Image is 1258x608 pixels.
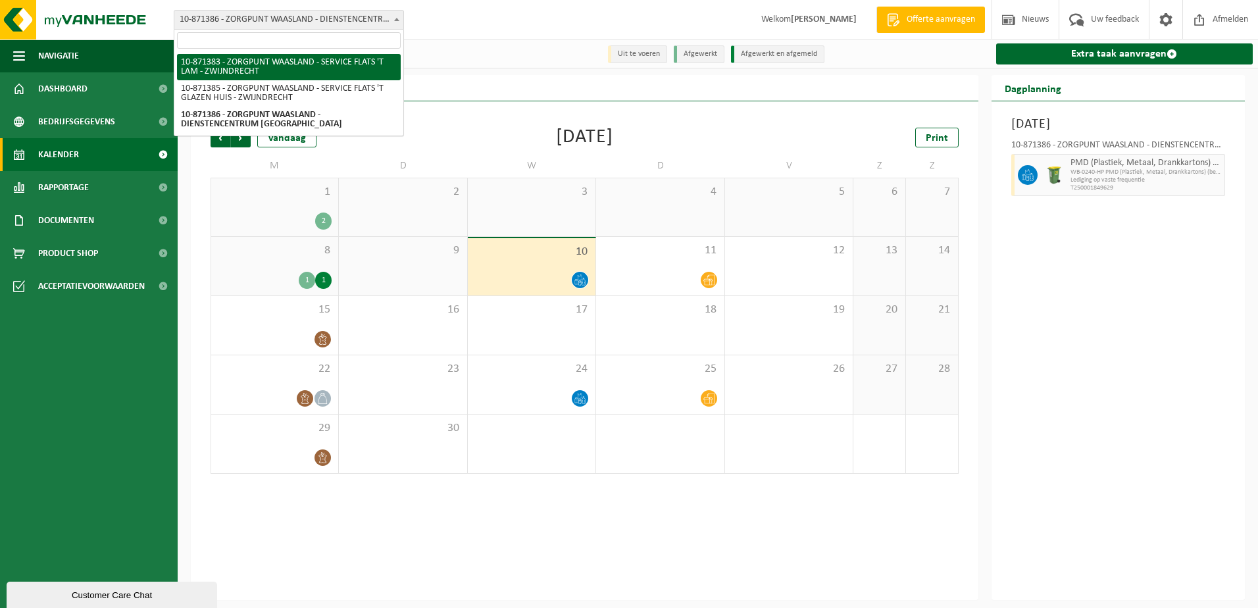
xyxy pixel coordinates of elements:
span: 10-871386 - ZORGPUNT WAASLAND - DIENSTENCENTRUM HOUTMERE - ZWIJNDRECHT [174,10,404,30]
td: D [339,154,467,178]
span: 3 [474,185,589,199]
li: Afgewerkt en afgemeld [731,45,824,63]
span: 9 [345,243,460,258]
span: 16 [345,303,460,317]
span: Acceptatievoorwaarden [38,270,145,303]
div: Vandaag [257,128,316,147]
span: 15 [218,303,332,317]
span: Bedrijfsgegevens [38,105,115,138]
span: 14 [913,243,951,258]
span: PMD (Plastiek, Metaal, Drankkartons) (bedrijven) [1070,158,1222,168]
span: 8 [218,243,332,258]
td: V [725,154,853,178]
span: 27 [860,362,899,376]
li: 10-871386 - ZORGPUNT WAASLAND - DIENSTENCENTRUM [GEOGRAPHIC_DATA] [177,107,401,133]
span: 22 [218,362,332,376]
span: 20 [860,303,899,317]
a: Print [915,128,959,147]
span: 29 [218,421,332,436]
div: [DATE] [556,128,613,147]
span: 1 [218,185,332,199]
span: 19 [732,303,846,317]
span: 26 [732,362,846,376]
li: 10-871383 - ZORGPUNT WAASLAND - SERVICE FLATS 'T LAM - ZWIJNDRECHT [177,54,401,80]
span: Kalender [38,138,79,171]
div: 1 [299,272,315,289]
span: 18 [603,303,717,317]
span: 10-871386 - ZORGPUNT WAASLAND - DIENSTENCENTRUM HOUTMERE - ZWIJNDRECHT [174,11,403,29]
span: 23 [345,362,460,376]
li: Afgewerkt [674,45,724,63]
span: Lediging op vaste frequentie [1070,176,1222,184]
span: 4 [603,185,717,199]
strong: [PERSON_NAME] [791,14,857,24]
span: 17 [474,303,589,317]
td: M [211,154,339,178]
span: 30 [345,421,460,436]
span: Vorige [211,128,230,147]
span: T250001849629 [1070,184,1222,192]
span: 12 [732,243,846,258]
span: 5 [732,185,846,199]
td: Z [906,154,959,178]
div: 10-871386 - ZORGPUNT WAASLAND - DIENSTENCENTRUM [GEOGRAPHIC_DATA] [1011,141,1226,154]
h2: Dagplanning [992,75,1074,101]
td: W [468,154,596,178]
div: 1 [315,272,332,289]
span: 25 [603,362,717,376]
span: 28 [913,362,951,376]
span: Product Shop [38,237,98,270]
span: Navigatie [38,39,79,72]
span: Print [926,133,948,143]
span: 2 [345,185,460,199]
a: Offerte aanvragen [876,7,985,33]
a: Extra taak aanvragen [996,43,1253,64]
span: Volgende [231,128,251,147]
h3: [DATE] [1011,114,1226,134]
span: 6 [860,185,899,199]
li: Uit te voeren [608,45,667,63]
td: Z [853,154,906,178]
span: 21 [913,303,951,317]
iframe: chat widget [7,579,220,608]
span: Dashboard [38,72,88,105]
span: WB-0240-HP PMD (Plastiek, Metaal, Drankkartons) (bedrijven) [1070,168,1222,176]
span: 7 [913,185,951,199]
span: Rapportage [38,171,89,204]
span: 24 [474,362,589,376]
span: 10 [474,245,589,259]
img: WB-0240-HPE-GN-50 [1044,165,1064,185]
td: D [596,154,724,178]
li: 10-871385 - ZORGPUNT WAASLAND - SERVICE FLATS 'T GLAZEN HUIS - ZWIJNDRECHT [177,80,401,107]
span: 13 [860,243,899,258]
div: 2 [315,213,332,230]
span: Documenten [38,204,94,237]
span: Offerte aanvragen [903,13,978,26]
span: 11 [603,243,717,258]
